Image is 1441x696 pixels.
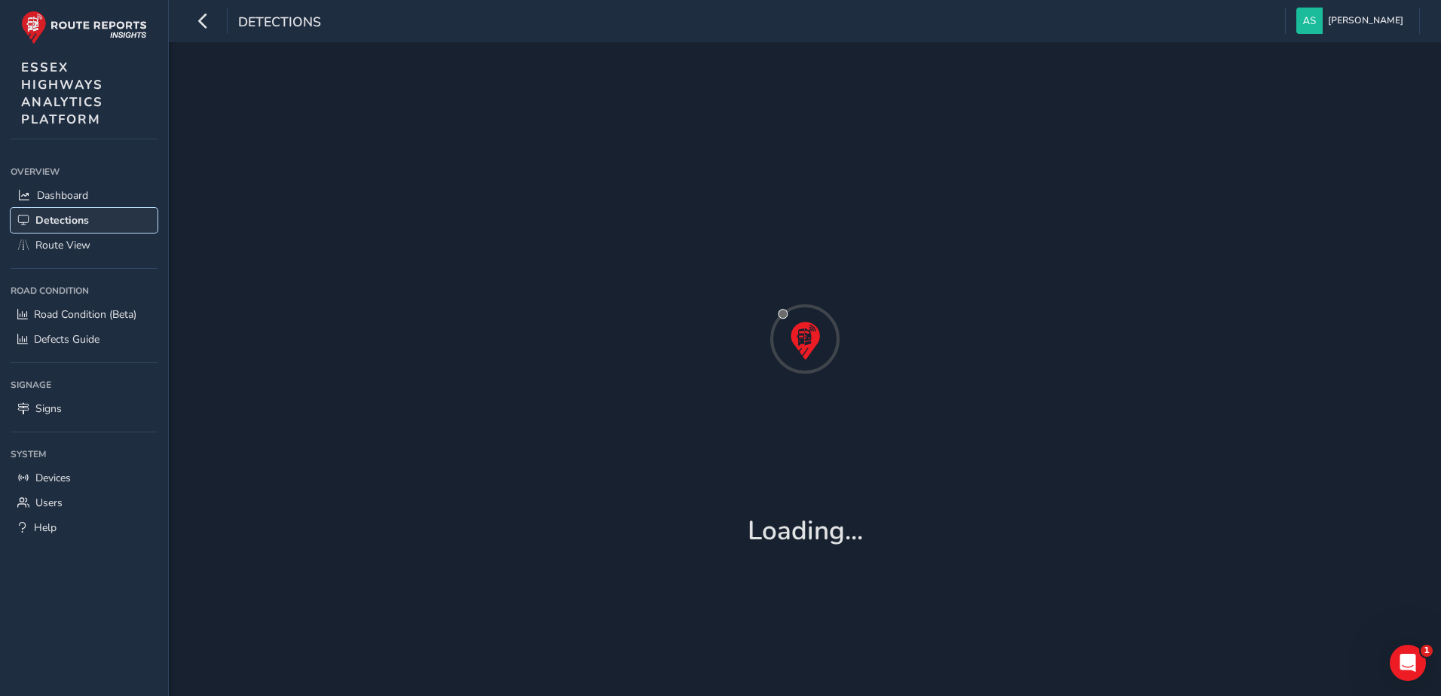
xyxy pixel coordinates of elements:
[11,396,158,421] a: Signs
[11,233,158,258] a: Route View
[1328,8,1403,34] span: [PERSON_NAME]
[748,515,863,547] h1: Loading...
[34,520,57,535] span: Help
[1421,645,1433,657] span: 1
[35,401,62,416] span: Signs
[21,59,103,128] span: ESSEX HIGHWAYS ANALYTICS PLATFORM
[11,327,158,352] a: Defects Guide
[35,238,90,252] span: Route View
[11,183,158,208] a: Dashboard
[35,213,89,227] span: Detections
[11,466,158,490] a: Devices
[35,496,63,510] span: Users
[1296,8,1323,34] img: diamond-layout
[34,332,99,346] span: Defects Guide
[11,374,158,396] div: Signage
[34,307,136,322] span: Road Condition (Beta)
[35,471,71,485] span: Devices
[1390,645,1426,681] iframe: Intercom live chat
[11,515,158,540] a: Help
[21,11,147,44] img: rr logo
[11,208,158,233] a: Detections
[11,279,158,302] div: Road Condition
[11,490,158,515] a: Users
[238,13,321,34] span: Detections
[11,443,158,466] div: System
[11,160,158,183] div: Overview
[37,188,88,203] span: Dashboard
[11,302,158,327] a: Road Condition (Beta)
[1296,8,1409,34] button: [PERSON_NAME]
